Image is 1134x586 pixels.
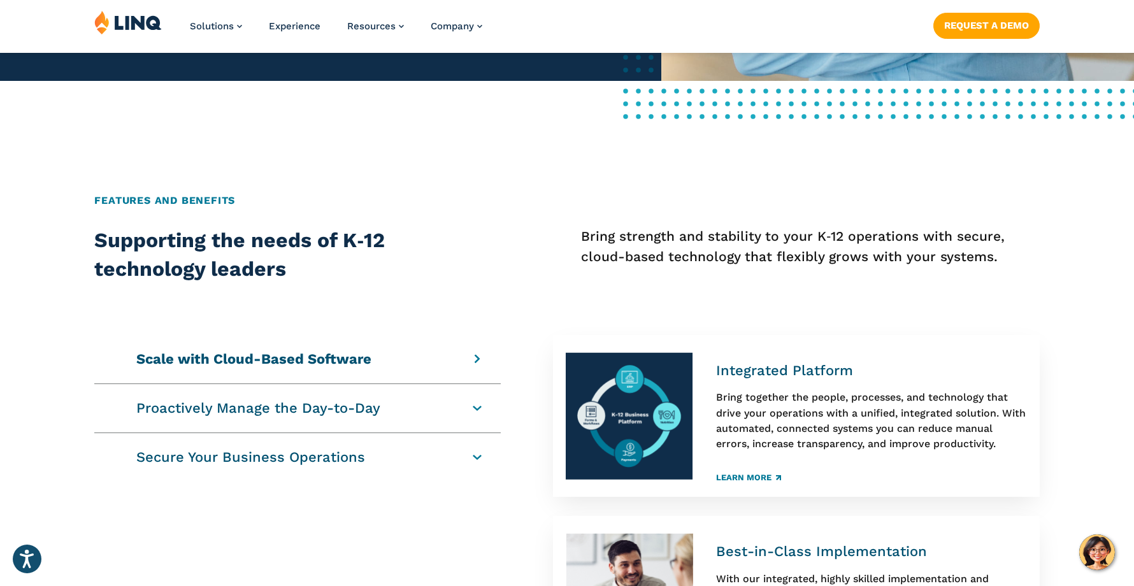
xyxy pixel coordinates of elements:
nav: Primary Navigation [190,10,482,52]
nav: Button Navigation [933,10,1040,38]
h4: Secure Your Business Operations [136,448,445,466]
h2: Supporting the needs of K‑12 technology leaders [94,226,471,284]
span: Bring together the people, processes, and technology that drive your operations with a unified, i... [716,391,1026,450]
a: Experience [269,20,320,32]
a: Request a Demo [933,13,1040,38]
span: Resources [347,20,396,32]
a: Learn More [716,473,781,482]
a: Solutions [190,20,242,32]
button: Hello, have a question? Let’s chat. [1079,534,1115,570]
h4: Scale with Cloud-Based Software [136,350,445,368]
h2: Features and Benefits [94,193,1039,208]
h4: Proactively Manage the Day-to-Day [136,399,445,417]
h4: Best-in-Class Implementation [716,543,1027,561]
img: LINQ | K‑12 Software [94,10,162,34]
a: Company [431,20,482,32]
a: Resources [347,20,404,32]
h4: Integrated Platform [716,362,1027,380]
span: Solutions [190,20,234,32]
span: Company [431,20,474,32]
p: Bring strength and stability to your K‑12 operations with secure, cloud-based technology that fle... [581,226,1039,267]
